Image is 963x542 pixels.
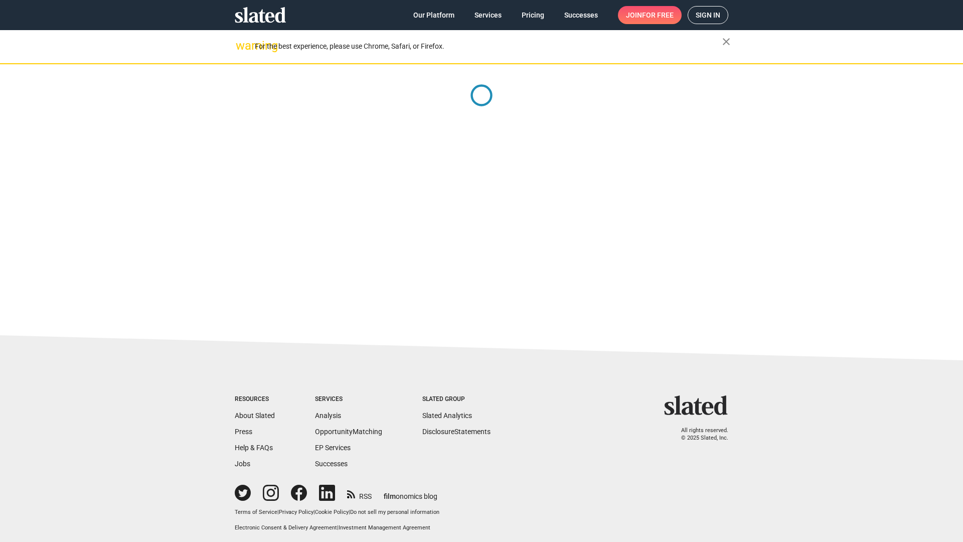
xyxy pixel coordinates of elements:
[384,492,396,500] span: film
[514,6,552,24] a: Pricing
[235,428,252,436] a: Press
[720,36,732,48] mat-icon: close
[236,40,248,52] mat-icon: warning
[384,484,437,501] a: filmonomics blog
[347,486,372,501] a: RSS
[413,6,454,24] span: Our Platform
[315,428,382,436] a: OpportunityMatching
[696,7,720,24] span: Sign in
[405,6,462,24] a: Our Platform
[349,509,350,515] span: |
[337,524,339,531] span: |
[474,6,502,24] span: Services
[422,428,491,436] a: DisclosureStatements
[235,444,273,452] a: Help & FAQs
[642,6,674,24] span: for free
[564,6,598,24] span: Successes
[339,524,430,531] a: Investment Management Agreement
[422,395,491,403] div: Slated Group
[556,6,606,24] a: Successes
[235,524,337,531] a: Electronic Consent & Delivery Agreement
[235,412,275,420] a: About Slated
[279,509,313,515] a: Privacy Policy
[350,509,439,516] button: Do not sell my personal information
[671,427,728,442] p: All rights reserved. © 2025 Slated, Inc.
[315,395,382,403] div: Services
[235,460,250,468] a: Jobs
[626,6,674,24] span: Join
[315,509,349,515] a: Cookie Policy
[466,6,510,24] a: Services
[235,395,275,403] div: Resources
[235,509,277,515] a: Terms of Service
[618,6,682,24] a: Joinfor free
[315,460,348,468] a: Successes
[522,6,544,24] span: Pricing
[315,444,351,452] a: EP Services
[422,412,472,420] a: Slated Analytics
[688,6,728,24] a: Sign in
[313,509,315,515] span: |
[277,509,279,515] span: |
[255,40,722,53] div: For the best experience, please use Chrome, Safari, or Firefox.
[315,412,341,420] a: Analysis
